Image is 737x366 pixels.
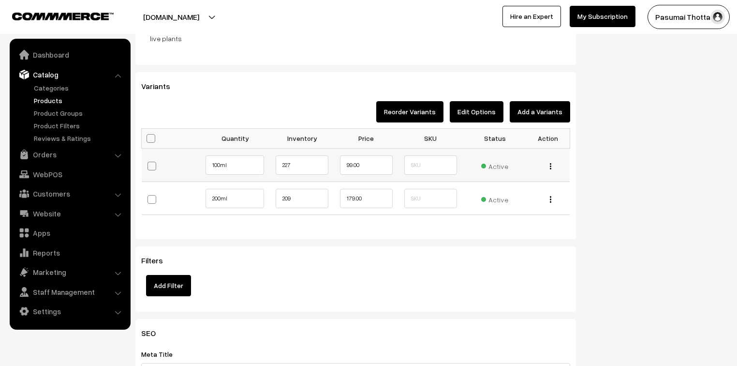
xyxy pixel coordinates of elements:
a: Apps [12,224,127,242]
img: user [710,10,725,24]
label: Meta Title [141,349,184,359]
th: Status [463,128,527,149]
a: Website [12,205,127,222]
input: SKU [404,189,457,208]
button: Pasumai Thotta… [648,5,730,29]
span: Active [481,159,508,171]
a: Products [31,95,127,106]
a: Categories [31,83,127,93]
a: Product Filters [31,121,127,131]
a: WebPOS [12,166,127,183]
button: Reorder Variants [376,101,443,122]
p: live plants [150,33,570,44]
span: Filters [141,256,175,265]
input: 227 [276,155,328,175]
th: Inventory [270,128,334,149]
th: Action [527,128,570,149]
a: Product Groups [31,108,127,118]
img: Menu [550,196,551,202]
a: COMMMERCE [12,10,97,21]
a: Marketing [12,263,127,281]
th: Price [334,128,398,149]
button: [DOMAIN_NAME] [109,5,233,29]
img: COMMMERCE [12,13,114,20]
button: Edit Options [450,101,503,122]
a: Settings [12,303,127,320]
span: Active [481,192,508,205]
a: Dashboard [12,46,127,63]
th: SKU [398,128,463,149]
button: Add a Variants [510,101,570,122]
th: Quantity [206,128,270,149]
span: SEO [141,328,167,338]
a: Hire an Expert [502,6,561,27]
a: Reviews & Ratings [31,133,127,143]
span: Variants [141,81,182,91]
a: My Subscription [570,6,635,27]
a: Customers [12,185,127,202]
input: SKU [404,155,457,175]
a: Staff Management [12,283,127,301]
a: Reports [12,244,127,261]
input: 209 [276,189,328,208]
a: Catalog [12,66,127,83]
img: Menu [550,163,551,169]
a: Orders [12,146,127,163]
button: Add Filter [146,275,191,296]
